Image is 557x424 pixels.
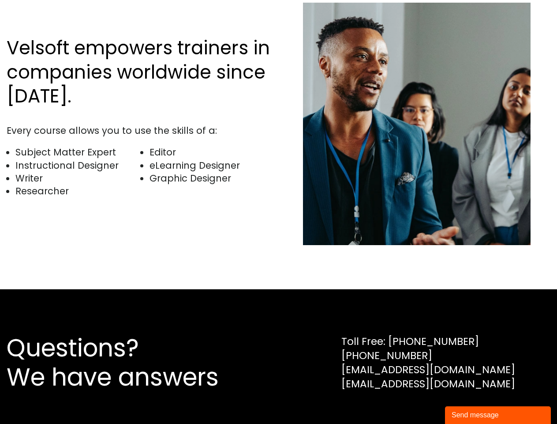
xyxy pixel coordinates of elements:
iframe: chat widget [445,405,553,424]
li: Subject Matter Expert [15,146,140,159]
li: Editor [150,146,274,159]
li: eLearning Designer [150,159,274,172]
li: Instructional Designer [15,159,140,172]
h2: Questions? We have answers [7,333,250,392]
li: Researcher [15,185,140,197]
li: Writer [15,172,140,185]
div: Toll Free: [PHONE_NUMBER] [PHONE_NUMBER] [EMAIL_ADDRESS][DOMAIN_NAME] [EMAIL_ADDRESS][DOMAIN_NAME] [341,334,515,391]
div: Every course allows you to use the skills of a: [7,124,274,137]
li: Graphic Designer [150,172,274,185]
h2: Velsoft empowers trainers in companies worldwide since [DATE]. [7,36,274,109]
